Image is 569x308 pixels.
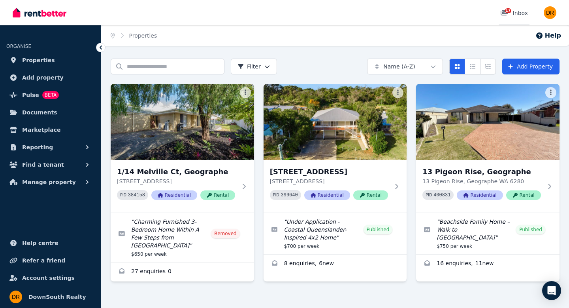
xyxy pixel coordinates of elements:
[101,25,166,46] nav: Breadcrumb
[422,177,542,185] p: 13 Pigeon Rise, Geographe WA 6280
[22,108,57,117] span: Documents
[6,44,31,49] span: ORGANISE
[544,6,556,19] img: DownSouth Realty
[6,157,94,173] button: Find a tenant
[506,190,541,200] span: Rental
[6,87,94,103] a: PulseBETA
[111,213,254,262] a: Edit listing: Charming Furnished 3-Bedroom Home Within A Few Steps from Geographe Bay
[264,84,407,213] a: 3 Hideaway Vale, Preston Beach[STREET_ADDRESS][STREET_ADDRESS]PID 399640ResidentialRental
[545,87,556,98] button: More options
[22,90,39,100] span: Pulse
[22,238,58,248] span: Help centre
[111,84,254,213] a: 1/14 Melville Ct, Geographe1/14 Melville Ct, Geographe[STREET_ADDRESS]PID 384158ResidentialRental
[22,73,64,82] span: Add property
[465,59,480,74] button: Compact list view
[9,291,22,303] img: DownSouth Realty
[264,213,407,254] a: Edit listing: Under Application - Coastal Queenslander-Inspired 4x2 Home
[6,105,94,120] a: Documents
[392,87,403,98] button: More options
[22,143,53,152] span: Reporting
[6,52,94,68] a: Properties
[500,9,528,17] div: Inbox
[449,59,496,74] div: View options
[151,190,197,200] span: Residential
[6,139,94,155] button: Reporting
[6,235,94,251] a: Help centre
[416,213,560,254] a: Edit listing: Beachside Family Home – Walk to Geographe Bay
[480,59,496,74] button: Expanded list view
[264,84,407,160] img: 3 Hideaway Vale, Preston Beach
[22,273,75,283] span: Account settings
[117,166,237,177] h3: 1/14 Melville Ct, Geographe
[383,63,415,70] span: Name (A-Z)
[270,166,390,177] h3: [STREET_ADDRESS]
[28,292,86,302] span: DownSouth Realty
[22,55,55,65] span: Properties
[129,32,157,39] a: Properties
[22,256,65,265] span: Refer a friend
[505,8,511,13] span: 17
[542,281,561,300] div: Open Intercom Messenger
[422,166,542,177] h3: 13 Pigeon Rise, Geographe
[426,193,432,197] small: PID
[13,7,66,19] img: RentBetter
[433,192,450,198] code: 400831
[22,160,64,169] span: Find a tenant
[237,63,261,70] span: Filter
[22,125,60,135] span: Marketplace
[281,192,298,198] code: 399640
[6,270,94,286] a: Account settings
[416,84,560,213] a: 13 Pigeon Rise, Geographe13 Pigeon Rise, Geographe13 Pigeon Rise, Geographe WA 6280PID 400831Resi...
[535,31,561,40] button: Help
[111,262,254,281] a: Enquiries for 1/14 Melville Ct, Geographe
[367,59,443,74] button: Name (A-Z)
[231,59,277,74] button: Filter
[6,253,94,268] a: Refer a friend
[240,87,251,98] button: More options
[117,177,237,185] p: [STREET_ADDRESS]
[6,174,94,190] button: Manage property
[270,177,390,185] p: [STREET_ADDRESS]
[111,84,254,160] img: 1/14 Melville Ct, Geographe
[128,192,145,198] code: 384158
[6,122,94,138] a: Marketplace
[120,193,126,197] small: PID
[200,190,235,200] span: Rental
[22,177,76,187] span: Manage property
[273,193,279,197] small: PID
[502,59,560,74] a: Add Property
[353,190,388,200] span: Rental
[416,255,560,274] a: Enquiries for 13 Pigeon Rise, Geographe
[6,70,94,86] a: Add property
[264,255,407,274] a: Enquiries for 3 Hideaway Vale, Preston Beach
[304,190,350,200] span: Residential
[416,84,560,160] img: 13 Pigeon Rise, Geographe
[42,91,59,99] span: BETA
[457,190,503,200] span: Residential
[449,59,465,74] button: Card view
